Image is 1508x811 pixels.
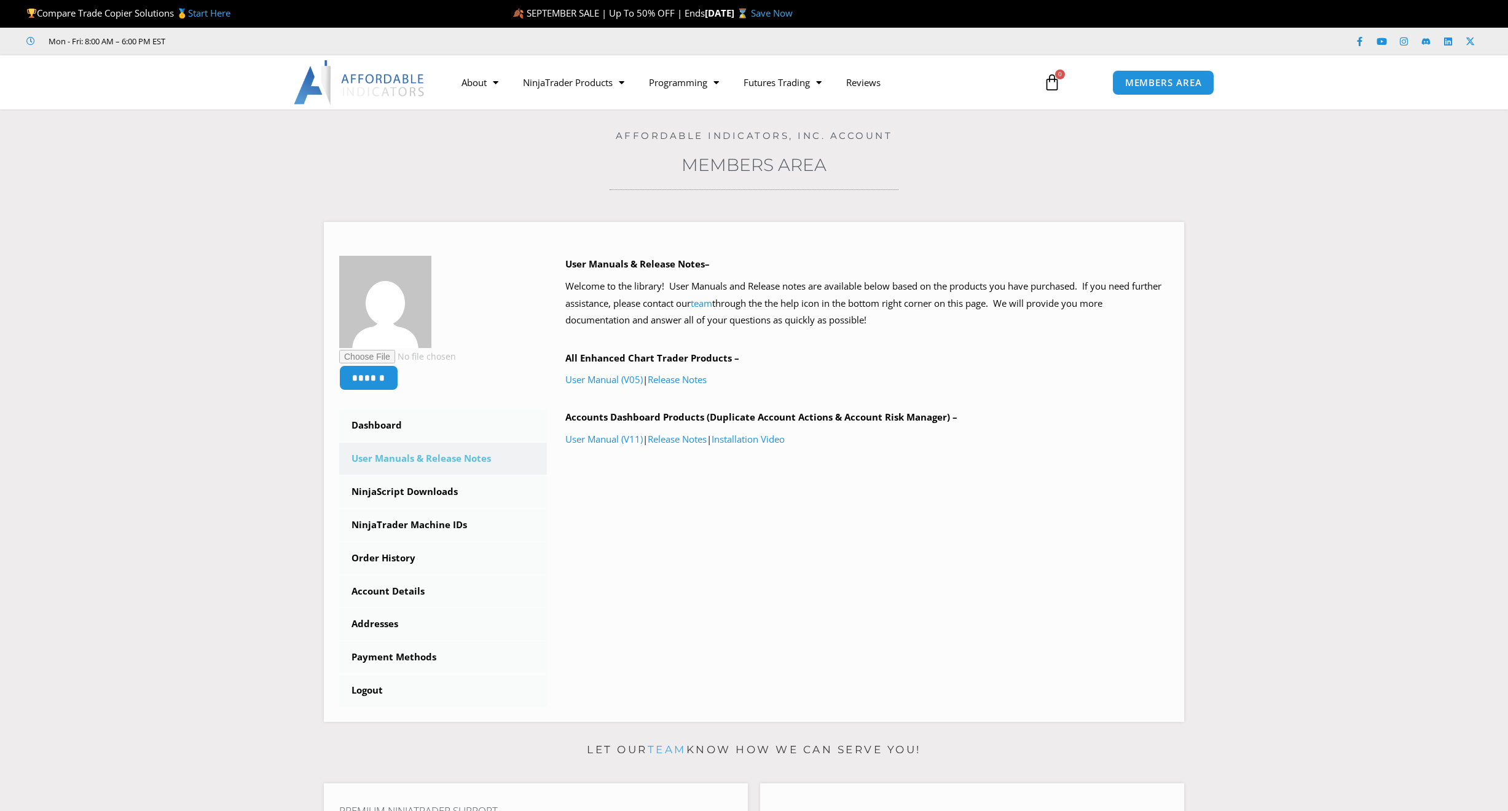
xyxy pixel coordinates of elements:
[565,431,1169,448] p: | |
[1025,65,1079,100] a: 0
[183,35,367,47] iframe: Customer reviews powered by Trustpilot
[339,409,547,441] a: Dashboard
[26,7,230,19] span: Compare Trade Copier Solutions 🥇
[751,7,793,19] a: Save Now
[45,34,165,49] span: Mon - Fri: 8:00 AM – 6:00 PM EST
[691,297,712,309] a: team
[565,258,710,270] b: User Manuals & Release Notes–
[188,7,230,19] a: Start Here
[1125,78,1202,87] span: MEMBERS AREA
[648,433,707,445] a: Release Notes
[712,433,785,445] a: Installation Video
[565,433,643,445] a: User Manual (V11)
[565,371,1169,389] p: |
[339,641,547,673] a: Payment Methods
[565,411,957,423] b: Accounts Dashboard Products (Duplicate Account Actions & Account Risk Manager) –
[681,154,827,175] a: Members Area
[616,130,893,141] a: Affordable Indicators, Inc. Account
[511,68,637,97] a: NinjaTrader Products
[705,7,751,19] strong: [DATE] ⌛
[339,256,431,348] img: fcee5a1fb70e62a1de915e33a3686a5ce2d37c20f03b33d170a876246941bdfc
[339,608,547,640] a: Addresses
[339,509,547,541] a: NinjaTrader Machine IDs
[449,68,1029,97] nav: Menu
[339,675,547,706] a: Logout
[648,373,707,386] a: Release Notes
[565,278,1169,330] p: Welcome to the library! User Manuals and Release notes are available below based on the products ...
[339,542,547,574] a: Order History
[834,68,893,97] a: Reviews
[339,476,547,508] a: NinjaScript Downloads
[731,68,834,97] a: Futures Trading
[339,576,547,607] a: Account Details
[648,743,686,756] a: team
[339,443,547,475] a: User Manuals & Release Notes
[339,409,547,706] nav: Account pages
[1112,70,1215,95] a: MEMBERS AREA
[512,7,705,19] span: 🍂 SEPTEMBER SALE | Up To 50% OFF | Ends
[1055,69,1065,79] span: 0
[637,68,731,97] a: Programming
[324,740,1184,760] p: Let our know how we can serve you!
[294,60,426,105] img: LogoAI | Affordable Indicators – NinjaTrader
[565,352,739,364] b: All Enhanced Chart Trader Products –
[449,68,511,97] a: About
[27,9,36,18] img: 🏆
[565,373,643,386] a: User Manual (V05)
